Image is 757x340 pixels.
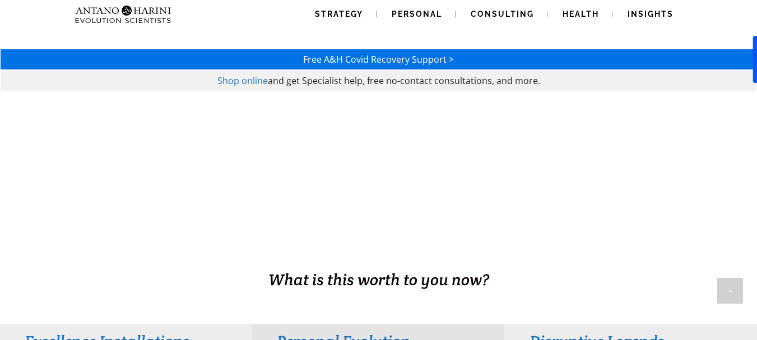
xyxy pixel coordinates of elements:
[392,10,442,18] span: Personal
[268,269,489,290] span: What is this worth to you now?
[315,10,363,18] span: Strategy
[1,245,756,268] h1: BUSINESS. HEALTH. Family. Legacy
[471,10,534,18] span: Consulting
[563,10,599,18] span: Health
[303,53,454,66] a: Free A&H Covid Recovery Support >
[268,74,540,87] span: and get Specialist help, free no-contact consultations, and more.
[628,10,674,18] span: Insights
[217,74,268,87] a: Shop online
